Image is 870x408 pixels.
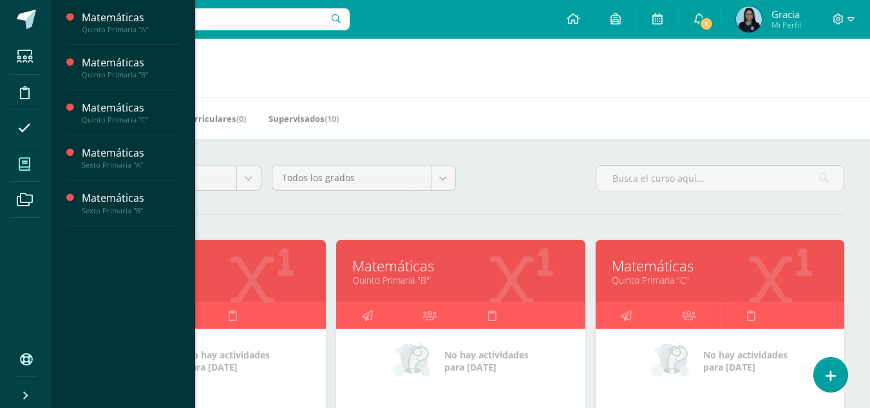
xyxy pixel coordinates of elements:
a: MatemáticasSexto Primaria "B" [82,191,180,215]
a: Quinto Primaria "A" [93,274,310,286]
a: MatemáticasQuinto Primaria "A" [82,10,180,34]
div: Quinto Primaria "A" [82,25,180,34]
div: Sexto Primaria "B" [82,206,180,215]
div: Matemáticas [82,191,180,206]
img: no_activities_small.png [393,342,435,380]
span: No hay actividades para [DATE] [185,349,270,373]
div: Quinto Primaria "C" [82,115,180,124]
span: Todos los grados [282,166,421,190]
a: Matemáticas [352,256,569,276]
input: Busca un usuario... [60,8,350,30]
span: (10) [325,113,339,124]
span: 1 [699,17,714,31]
a: Todos los grados [272,166,455,190]
div: Matemáticas [82,101,180,115]
div: Quinto Primaria "B" [82,70,180,79]
input: Busca el curso aquí... [596,166,844,191]
a: Quinto Primaria "B" [352,274,569,286]
a: Matemáticas [612,256,828,276]
div: Matemáticas [82,55,180,70]
span: Gracia [771,8,801,21]
span: No hay actividades para [DATE] [703,349,788,373]
a: MatemáticasQuinto Primaria "B" [82,55,180,79]
a: Mis Extracurriculares(0) [145,108,246,129]
span: No hay actividades para [DATE] [444,349,529,373]
a: Quinto Primaria "C" [612,274,828,286]
a: MatemáticasSexto Primaria "A" [82,146,180,170]
a: MatemáticasQuinto Primaria "C" [82,101,180,124]
img: 8833d992d5aa244a12ba0a0c163d81f0.png [736,6,762,32]
span: Mi Perfil [771,19,801,30]
div: Sexto Primaria "A" [82,160,180,170]
div: Matemáticas [82,146,180,160]
div: Matemáticas [82,10,180,25]
a: Matemáticas [93,256,310,276]
span: (0) [236,113,246,124]
img: no_activities_small.png [652,342,694,380]
a: Supervisados(10) [269,108,339,129]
